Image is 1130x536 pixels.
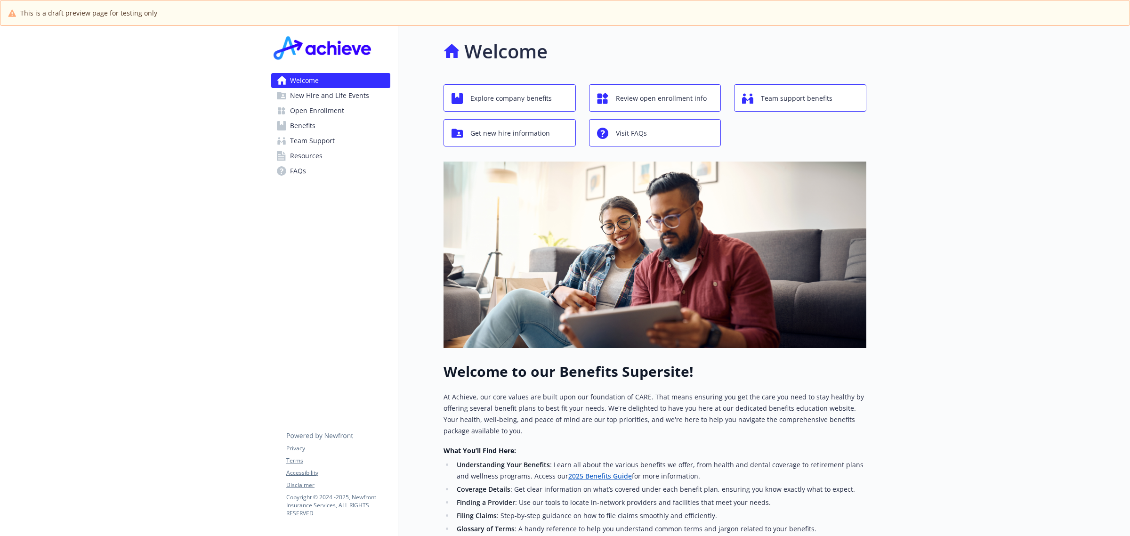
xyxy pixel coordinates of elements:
a: Privacy [286,444,390,453]
button: Team support benefits [734,84,866,112]
button: Review open enrollment info [589,84,721,112]
span: Resources [290,148,323,163]
span: Visit FAQs [616,124,647,142]
li: : Learn all about the various benefits we offer, from health and dental coverage to retirement pl... [454,459,866,482]
a: Terms [286,456,390,465]
a: Team Support [271,133,390,148]
span: This is a draft preview page for testing only [20,8,157,18]
a: Disclaimer [286,481,390,489]
a: Resources [271,148,390,163]
strong: Finding a Provider [457,498,515,507]
strong: Filing Claims [457,511,497,520]
span: Welcome [290,73,319,88]
a: Open Enrollment [271,103,390,118]
span: Review open enrollment info [616,89,707,107]
a: 2025 Benefits Guide [568,471,632,480]
a: Welcome [271,73,390,88]
a: New Hire and Life Events [271,88,390,103]
span: Team Support [290,133,335,148]
a: Benefits [271,118,390,133]
li: : A handy reference to help you understand common terms and jargon related to your benefits. [454,523,866,535]
span: Open Enrollment [290,103,344,118]
span: Benefits [290,118,315,133]
img: overview page banner [444,162,866,348]
li: : Get clear information on what’s covered under each benefit plan, ensuring you know exactly what... [454,484,866,495]
strong: What You’ll Find Here: [444,446,516,455]
span: Explore company benefits [470,89,552,107]
li: : Step-by-step guidance on how to file claims smoothly and efficiently. [454,510,866,521]
span: Get new hire information [470,124,550,142]
h1: Welcome [464,37,548,65]
p: At Achieve, our core values are built upon our foundation of CARE. That means ensuring you get th... [444,391,866,437]
button: Visit FAQs [589,119,721,146]
strong: Glossary of Terms [457,524,515,533]
span: Team support benefits [761,89,832,107]
li: : Use our tools to locate in-network providers and facilities that meet your needs. [454,497,866,508]
button: Get new hire information [444,119,576,146]
span: New Hire and Life Events [290,88,369,103]
p: Copyright © 2024 - 2025 , Newfront Insurance Services, ALL RIGHTS RESERVED [286,493,390,517]
strong: Coverage Details [457,485,510,494]
span: FAQs [290,163,306,179]
a: FAQs [271,163,390,179]
h1: Welcome to our Benefits Supersite! [444,363,866,380]
strong: Understanding Your Benefits [457,460,550,469]
a: Accessibility [286,469,390,477]
button: Explore company benefits [444,84,576,112]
